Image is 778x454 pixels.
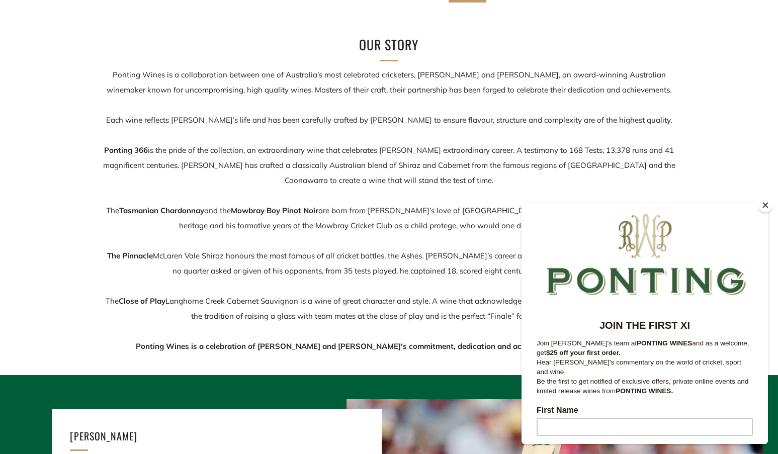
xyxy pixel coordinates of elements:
strong: JOIN THE FIRST XI [78,117,168,128]
strong: Tasmanian Chardonnay [119,206,204,215]
strong: PONTING WINES [115,137,170,144]
strong: The Pinnacle [107,251,153,260]
strong: Ponting 366 [104,145,148,155]
strong: $25 off your first order. [25,146,99,154]
p: Join [PERSON_NAME]'s team at and as a welcome, get [15,136,231,155]
h2: Our Story [223,34,555,55]
label: Last Name [15,245,231,257]
strong: Ponting Wines is a celebration of [PERSON_NAME] and [PERSON_NAME]'s commitment, dedication and ac... [136,341,643,351]
p: Hear [PERSON_NAME]'s commentary on the world of cricket, sport and wine. [15,155,231,174]
label: Email [15,288,231,300]
label: First Name [15,203,231,215]
p: Ponting Wines is a collaboration between one of Australia’s most celebrated cricketers, [PERSON_N... [103,67,676,354]
strong: PONTING WINES. [94,185,151,192]
span: We will send you a confirmation email to subscribe. I agree to sign up to the Ponting Wines newsl... [15,360,225,404]
input: Subscribe [15,330,231,348]
button: Close [758,198,773,213]
p: Be the first to get notified of exclusive offers, private online events and limited release wines... [15,174,231,193]
strong: Mowbray Boy Pinot Noir [231,206,318,215]
h3: [PERSON_NAME] [70,427,364,445]
strong: Close of Play [119,296,165,306]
